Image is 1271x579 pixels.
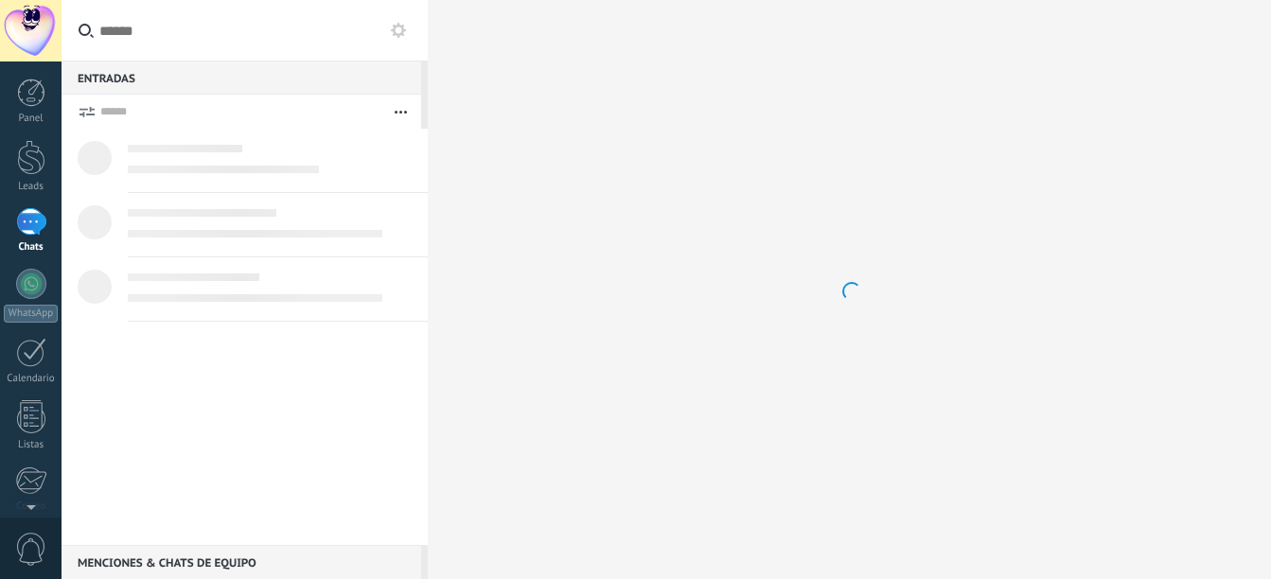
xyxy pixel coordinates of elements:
[4,241,59,254] div: Chats
[4,305,58,323] div: WhatsApp
[4,439,59,451] div: Listas
[4,113,59,125] div: Panel
[4,181,59,193] div: Leads
[380,95,421,129] button: Más
[62,545,421,579] div: Menciones & Chats de equipo
[4,373,59,385] div: Calendario
[62,61,421,95] div: Entradas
